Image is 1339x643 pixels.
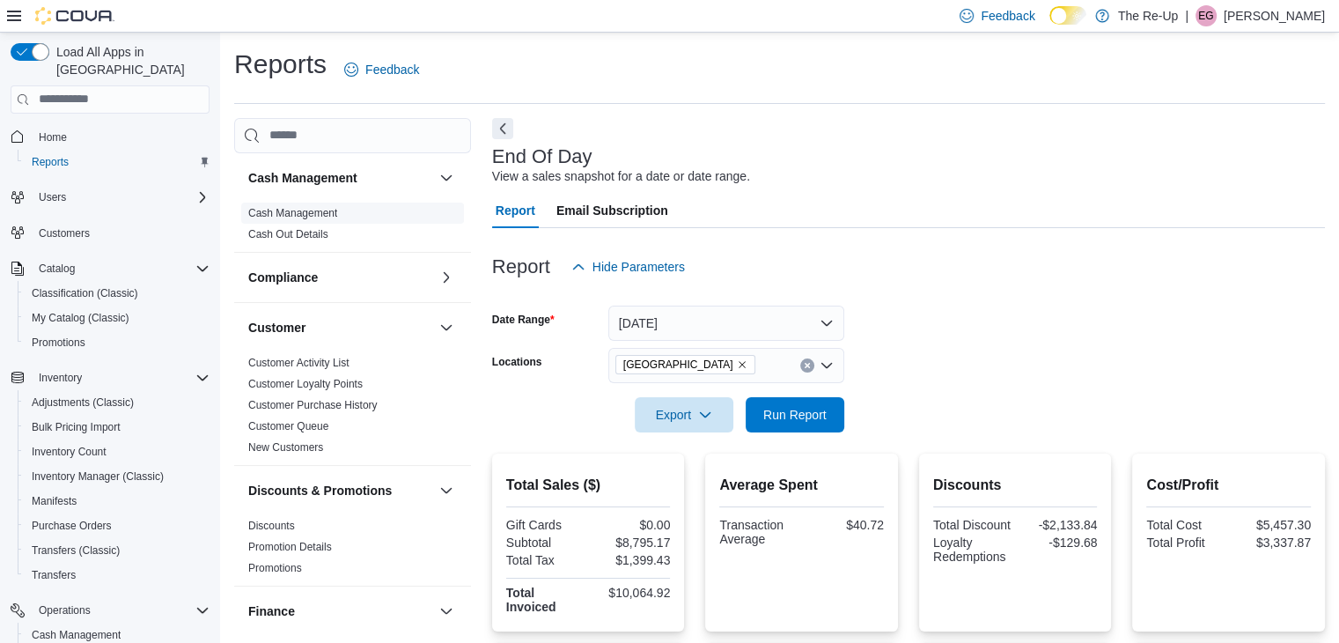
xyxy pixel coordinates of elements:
a: Transfers (Classic) [25,540,127,561]
button: Transfers [18,563,217,588]
span: Inventory Count [32,445,107,459]
span: Users [39,190,66,204]
span: Adjustments (Classic) [25,392,210,413]
h3: Finance [248,602,295,620]
span: Classification (Classic) [25,283,210,304]
div: Transaction Average [719,518,798,546]
span: Export [645,397,723,432]
a: Adjustments (Classic) [25,392,141,413]
div: Elliot Grunden [1196,5,1217,26]
button: Next [492,118,513,139]
button: Hide Parameters [564,249,692,285]
span: Feedback [365,61,419,78]
span: Inventory Manager (Classic) [25,466,210,487]
span: New Customers [248,440,323,455]
div: $1,399.43 [592,553,670,567]
a: Cash Management [248,207,337,219]
div: View a sales snapshot for a date or date range. [492,167,750,186]
button: Transfers (Classic) [18,538,217,563]
h1: Reports [234,47,327,82]
button: Users [32,187,73,208]
p: | [1185,5,1188,26]
span: Promotion Details [248,540,332,554]
span: Transfers [32,568,76,582]
span: Customers [39,226,90,240]
a: Customers [32,223,97,244]
button: Open list of options [820,358,834,373]
a: Inventory Manager (Classic) [25,466,171,487]
h2: Average Spent [719,475,884,496]
h3: Compliance [248,269,318,286]
div: Loyalty Redemptions [933,536,1012,564]
span: Transfers [25,565,210,586]
span: My Catalog (Classic) [32,311,129,325]
span: Transfers (Classic) [32,543,120,558]
span: Cash Management [32,628,121,642]
a: Promotion Details [248,541,332,553]
input: Dark Mode [1049,6,1086,25]
button: Inventory Manager (Classic) [18,464,217,489]
div: Discounts & Promotions [234,515,471,586]
button: Classification (Classic) [18,281,217,306]
button: [DATE] [608,306,844,341]
span: Customer Queue [248,419,328,433]
span: Email Subscription [556,193,668,228]
span: Hide Parameters [592,258,685,276]
span: Customers [32,222,210,244]
span: Operations [32,600,210,621]
h3: Report [492,256,550,277]
h3: Cash Management [248,169,357,187]
span: Transfers (Classic) [25,540,210,561]
img: Cova [35,7,114,25]
a: Discounts [248,520,295,532]
button: Finance [436,601,457,622]
button: Remove Bartlesville from selection in this group [737,359,747,370]
span: My Catalog (Classic) [25,307,210,329]
p: [PERSON_NAME] [1224,5,1325,26]
h2: Discounts [933,475,1098,496]
button: Clear input [800,358,814,373]
button: Discounts & Promotions [436,480,457,501]
button: Compliance [436,267,457,288]
button: Customer [436,317,457,338]
button: Purchase Orders [18,514,217,538]
div: $3,337.87 [1232,536,1311,550]
span: Bulk Pricing Import [32,420,121,434]
button: Home [4,124,217,150]
h2: Cost/Profit [1146,475,1311,496]
span: Bulk Pricing Import [25,417,210,438]
div: Total Profit [1146,536,1225,550]
a: New Customers [248,441,323,454]
span: Promotions [32,336,85,350]
span: Bartlesville [615,355,755,374]
div: -$2,133.84 [1019,518,1097,532]
a: Reports [25,152,76,173]
button: Catalog [4,256,217,281]
span: Customer Loyalty Points [248,377,363,391]
a: Promotions [248,562,302,574]
span: Home [39,130,67,144]
a: Customer Loyalty Points [248,378,363,390]
button: Bulk Pricing Import [18,415,217,440]
button: Cash Management [248,169,432,187]
span: Inventory [32,367,210,388]
a: Home [32,127,74,148]
a: Feedback [337,52,426,87]
label: Locations [492,355,542,369]
button: Discounts & Promotions [248,482,432,499]
span: Inventory [39,371,82,385]
div: -$129.68 [1019,536,1097,550]
h3: Customer [248,319,305,336]
button: Operations [32,600,98,621]
span: Run Report [763,406,827,424]
h3: Discounts & Promotions [248,482,392,499]
a: Promotions [25,332,92,353]
div: Subtotal [506,536,585,550]
a: Transfers [25,565,83,586]
span: Reports [32,155,69,169]
button: Compliance [248,269,432,286]
div: $40.72 [806,518,884,532]
div: Cash Management [234,203,471,252]
button: Inventory [32,367,89,388]
button: Customers [4,220,217,246]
